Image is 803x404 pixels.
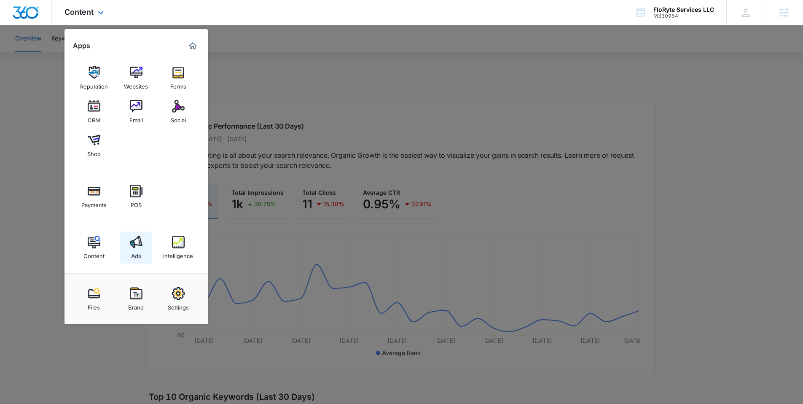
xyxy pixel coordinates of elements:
[64,8,94,16] span: Content
[73,42,90,50] h2: Apps
[170,79,186,90] div: Forms
[88,300,100,311] div: Files
[120,283,152,315] a: Brand
[87,146,101,157] div: Shop
[83,248,105,259] div: Content
[120,62,152,94] a: Websites
[22,22,93,29] div: Domain: [DOMAIN_NAME]
[120,96,152,128] a: Email
[13,13,20,20] img: logo_orange.svg
[78,62,110,94] a: Reputation
[78,180,110,213] a: Payments
[131,248,141,259] div: Ads
[186,39,199,53] a: Marketing 360® Dashboard
[93,50,142,55] div: Keywords by Traffic
[168,300,189,311] div: Settings
[162,232,194,264] a: Intelligence
[128,300,144,311] div: Brand
[124,79,148,90] div: Websites
[13,22,20,29] img: website_grey.svg
[84,49,91,56] img: tab_keywords_by_traffic_grey.svg
[653,6,714,13] div: account name
[163,248,193,259] div: Intelligence
[120,232,152,264] a: Ads
[653,13,714,19] div: account id
[162,283,194,315] a: Settings
[162,62,194,94] a: Forms
[162,96,194,128] a: Social
[80,79,108,90] div: Reputation
[81,197,107,208] div: Payments
[120,180,152,213] a: POS
[23,49,30,56] img: tab_domain_overview_orange.svg
[131,197,142,208] div: POS
[78,232,110,264] a: Content
[78,283,110,315] a: Files
[32,50,75,55] div: Domain Overview
[88,113,100,124] div: CRM
[171,113,186,124] div: Social
[78,129,110,162] a: Shop
[78,96,110,128] a: CRM
[129,113,143,124] div: Email
[24,13,41,20] div: v 4.0.25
